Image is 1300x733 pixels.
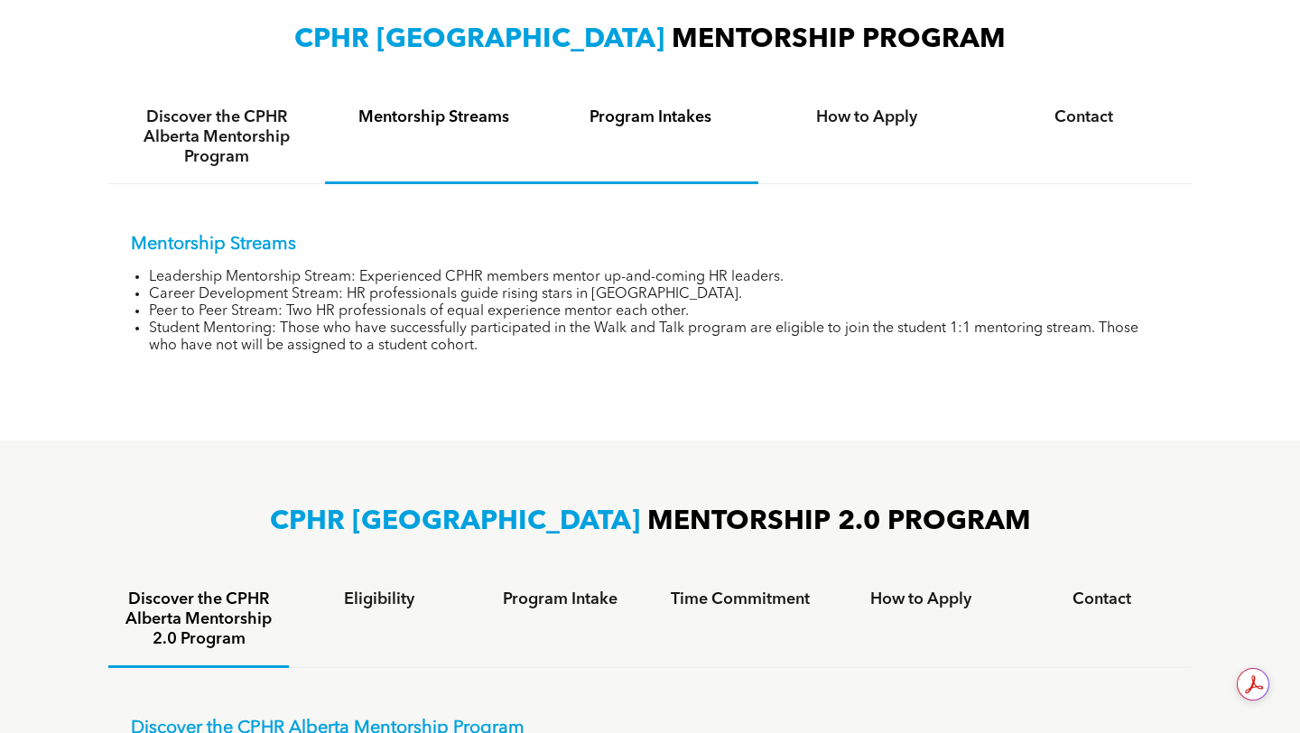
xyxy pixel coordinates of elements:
h4: Program Intake [486,589,634,609]
h4: Mentorship Streams [341,107,525,127]
span: CPHR [GEOGRAPHIC_DATA] [294,26,664,53]
h4: Time Commitment [666,589,814,609]
span: CPHR [GEOGRAPHIC_DATA] [270,508,640,535]
p: Mentorship Streams [131,234,1169,255]
h4: Program Intakes [558,107,742,127]
h4: Discover the CPHR Alberta Mentorship Program [125,107,309,167]
li: Peer to Peer Stream: Two HR professionals of equal experience mentor each other. [149,303,1169,320]
span: MENTORSHIP 2.0 PROGRAM [647,508,1031,535]
h4: Contact [1027,589,1175,609]
h4: Eligibility [305,589,453,609]
h4: How to Apply [847,589,995,609]
li: Career Development Stream: HR professionals guide rising stars in [GEOGRAPHIC_DATA]. [149,286,1169,303]
li: Leadership Mentorship Stream: Experienced CPHR members mentor up-and-coming HR leaders. [149,269,1169,286]
li: Student Mentoring: Those who have successfully participated in the Walk and Talk program are elig... [149,320,1169,355]
h4: How to Apply [775,107,959,127]
h4: Contact [991,107,1175,127]
span: MENTORSHIP PROGRAM [672,26,1006,53]
h4: Discover the CPHR Alberta Mentorship 2.0 Program [125,589,273,649]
